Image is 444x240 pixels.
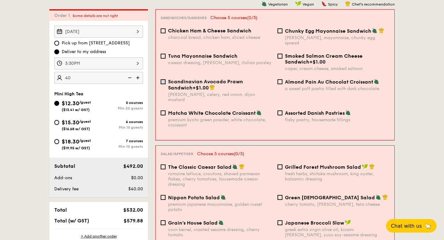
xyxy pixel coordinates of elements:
[277,110,282,115] input: Assorted Danish Pastriesflaky pastry, housemade fillings
[362,164,368,169] img: icon-vegan.f8ff3823.svg
[376,194,381,200] img: icon-vegetarian.fe4039eb.svg
[277,54,282,59] input: Smoked Salmon Cream Cheese Sandwich+$1.00caper, cream cheese, smoked salmon
[62,108,90,112] span: ($13.41 w/ GST)
[54,41,59,46] input: Pick up from [STREET_ADDRESS]
[256,110,262,115] img: icon-vegetarian.fe4039eb.svg
[72,14,118,18] span: Some details are not right
[277,28,282,33] input: Chunky Egg Mayonnaise Sandwich[PERSON_NAME], mayonnaise, chunky egg spread
[168,92,273,102] div: [PERSON_NAME], celery, red onion, dijon mustard
[161,164,166,169] input: The Classic Caesar Saladromaine lettuce, croutons, shaved parmesan flakes, cherry tomatoes, house...
[161,16,207,20] span: Sandwiches/Danishes
[168,171,273,187] div: romaine lettuce, croutons, shaved parmesan flakes, cherry tomatoes, housemade caesar dressing
[124,218,143,224] span: $579.88
[374,79,379,84] img: icon-vegetarian.fe4039eb.svg
[123,163,143,169] span: $492.00
[161,110,166,115] input: Matcha White Chocolate Croissantpremium kyoto green powder, white chocolate, croissant
[345,1,351,6] img: icon-chef-hat.a58ddaea.svg
[161,54,166,59] input: Tuna Mayonnaise Sandwichcaesar dressing, [PERSON_NAME], italian parsley
[285,171,389,182] div: fresh herbs, shiitake mushroom, king oyster, balsamic dressing
[220,194,226,200] img: icon-vegetarian.fe4039eb.svg
[168,164,232,170] span: The Classic Caesar Salad
[285,164,361,170] span: Grilled Forest Mushroom Salad
[62,40,130,46] span: Pick up from [STREET_ADDRESS]
[62,100,79,107] span: $12.30
[277,220,282,225] input: Japanese Broccoli Slawgreek extra virgin olive oil, kizami [PERSON_NAME], yuzu soy-sesame dressing
[391,223,422,229] span: Chat with us
[285,117,389,122] div: flaky pastry, housemade fillings
[309,59,326,65] span: +$1.00
[268,2,288,6] span: Vegetarian
[125,72,134,84] img: icon-reduce.1d2dbef1.svg
[285,66,389,71] div: caper, cream cheese, smoked salmon
[99,106,143,110] div: Min 20 guests
[99,125,143,130] div: Min 15 guests
[62,138,79,145] span: $18.30
[168,195,220,201] span: Nippon Potato Salad
[161,79,166,84] input: Scandinavian Avocado Prawn Sandwich+$1.00[PERSON_NAME], celery, red onion, dijon mustard
[62,119,79,126] span: $15.30
[345,110,351,115] img: icon-vegetarian.fe4039eb.svg
[168,53,237,59] span: Tuna Mayonnaise Sandwich
[54,218,89,224] span: Total (w/ GST)
[285,79,373,85] span: Almond Pain Au Chocolat Croissant
[285,195,375,201] span: Green [DEMOGRAPHIC_DATA] Salad
[369,164,375,169] img: icon-chef-hat.a58ddaea.svg
[277,79,282,84] input: Almond Pain Au Chocolat Croissanta sweet puff pastry filled with dark chocolate
[209,85,215,90] img: icon-chef-hat.a58ddaea.svg
[168,117,273,128] div: premium kyoto green powder, white chocolate, croissant
[161,28,166,33] input: Chicken Ham & Cheese Sandwichcharcoal bread, chicken ham, sliced cheese
[168,28,251,34] span: Chicken Ham & Cheese Sandwich
[168,227,273,238] div: corn kernel, roasted sesame dressing, cherry tomato
[79,139,91,143] span: /guest
[123,207,143,213] span: $532.00
[192,85,209,91] span: +$1.00
[197,151,244,156] span: Choose 5 courses
[54,91,83,97] span: Mini High Tea
[386,219,437,233] button: Chat with us🦙
[239,164,245,169] img: icon-chef-hat.a58ddaea.svg
[99,101,143,105] div: 5 courses
[54,186,79,192] span: Delivery fee
[62,127,90,131] span: ($16.68 w/ GST)
[232,164,238,169] img: icon-vegetarian.fe4039eb.svg
[285,220,344,226] span: Japanese Broccoli Slaw
[54,26,143,38] input: Event date
[168,110,256,116] span: Matcha White Chocolate Croissant
[372,28,377,33] img: icon-vegetarian.fe4039eb.svg
[218,220,224,225] img: icon-vegetarian.fe4039eb.svg
[424,222,432,230] span: 🦙
[54,120,59,125] input: $15.30/guest($16.68 w/ GST)6 coursesMin 15 guests
[54,139,59,144] input: $18.30/guest($19.95 w/ GST)7 coursesMin 10 guests
[285,202,389,207] div: cherry tomato, [PERSON_NAME], feta cheese
[277,164,282,169] input: Grilled Forest Mushroom Saladfresh herbs, shiitake mushroom, king oyster, balsamic dressing
[210,15,257,20] span: Choose 5 courses
[295,1,301,6] img: icon-vegan.f8ff3823.svg
[99,139,143,143] div: 7 courses
[234,151,244,156] span: (0/5)
[54,57,143,69] input: Event time
[285,28,371,34] span: Chunky Egg Mayonnaise Sandwich
[302,2,314,6] span: Vegan
[99,144,143,149] div: Min 10 guests
[54,13,72,18] span: Order 1
[128,186,143,192] span: $40.00
[99,120,143,124] div: 6 courses
[54,234,143,239] div: + Add another order
[168,79,243,91] span: Scandinavian Avocado Prawn Sandwich
[131,175,143,180] span: $0.00
[168,220,218,226] span: Grain's House Salad
[54,101,59,106] input: $12.30/guest($13.41 w/ GST)5 coursesMin 20 guests
[54,49,59,54] input: Deliver to my address
[261,1,267,6] img: icon-vegetarian.fe4039eb.svg
[321,1,327,6] img: icon-spicy.37a8142b.svg
[161,152,193,156] span: Salad/Appetiser
[168,202,273,212] div: premium japanese mayonnaise, golden russet potato
[285,227,389,238] div: greek extra virgin olive oil, kizami [PERSON_NAME], yuzu soy-sesame dressing
[54,163,75,169] span: Subtotal
[285,53,363,65] span: Smoked Salmon Cream Cheese Sandwich
[54,72,143,84] input: Number of guests
[134,72,143,84] img: icon-add.58712e84.svg
[328,2,338,6] span: Spicy
[79,119,91,124] span: /guest
[345,220,351,225] img: icon-vegan.f8ff3823.svg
